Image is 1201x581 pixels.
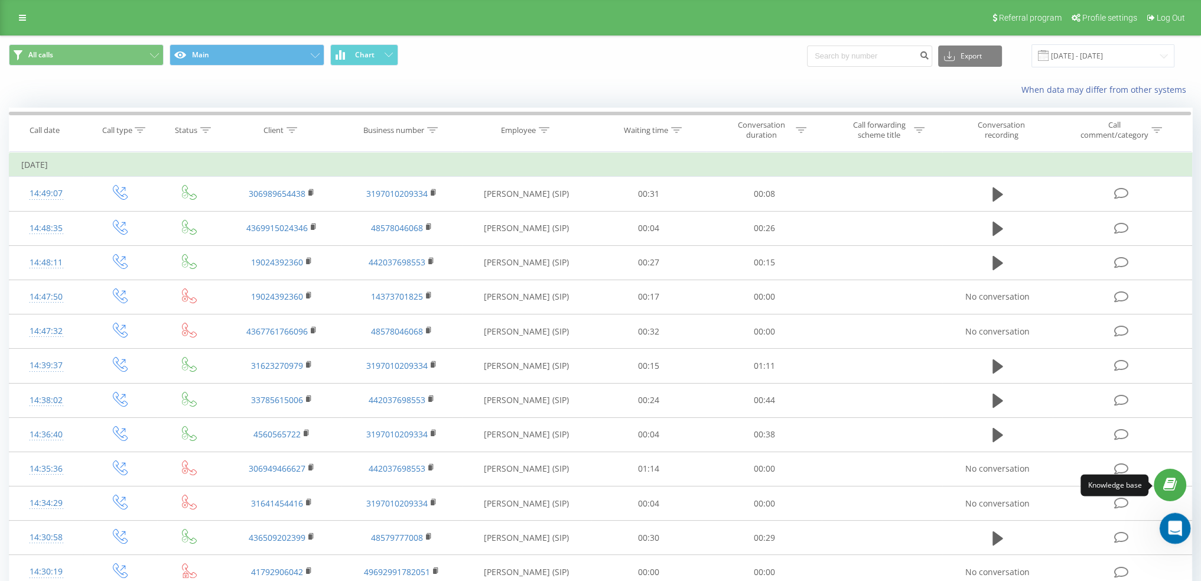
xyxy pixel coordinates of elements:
[57,208,69,220] img: Profile image for Daria
[9,140,187,197] div: Продовжити у WhatsApp
[707,417,822,452] td: 00:38
[364,566,430,577] a: 49692991782051
[707,280,822,314] td: 00:00
[19,42,180,63] b: [DOMAIN_NAME][EMAIL_ADDRESS][DOMAIN_NAME]
[363,125,424,135] div: Business number
[9,102,227,140] div: Fin каже…
[371,222,423,233] a: 48578046068
[249,463,305,474] a: 306949466627
[965,326,1030,337] span: No conversation
[965,498,1030,509] span: No conversation
[371,326,423,337] a: 48578046068
[591,452,707,486] td: 01:14
[591,417,707,452] td: 00:04
[501,125,536,135] div: Employee
[253,429,301,440] a: 4560565722
[249,188,305,199] a: 306989654438
[707,245,822,280] td: 00:15
[707,383,822,417] td: 00:44
[591,211,707,245] td: 00:04
[19,280,184,291] div: Готово:
[175,125,197,135] div: Status
[366,360,428,371] a: 3197010209334
[591,349,707,383] td: 00:15
[591,486,707,521] td: 00:04
[369,463,425,474] a: 442037698553
[246,222,308,233] a: 4369915024346
[263,125,284,135] div: Client
[591,314,707,349] td: 00:32
[9,233,227,272] div: Daria каже…
[21,320,71,343] div: 14:47:32
[21,285,71,309] div: 14:47:50
[251,566,303,577] a: 41792906042
[707,521,822,555] td: 00:29
[999,13,1062,22] span: Referral program
[591,177,707,211] td: 00:31
[963,120,1040,140] div: Conversation recording
[366,188,428,199] a: 3197010209334
[9,272,227,372] div: Daria каже…
[707,211,822,245] td: 00:26
[462,211,591,245] td: [PERSON_NAME] (SIP)
[462,383,591,417] td: [PERSON_NAME] (SIP)
[19,241,104,252] div: Доброго дня!
[31,157,165,181] button: Продовжити у WhatsApp
[29,83,93,92] b: до 1 хвилини
[203,382,222,401] button: Надіслати повідомлення…
[366,498,428,509] a: 3197010209334
[9,11,194,101] div: Ви отримаєте відповідь тут і на свою ел. пошту:✉️[DOMAIN_NAME][EMAIL_ADDRESS][DOMAIN_NAME]Звичайн...
[251,394,303,405] a: 33785615006
[1160,513,1191,544] iframe: Intercom live chat
[591,245,707,280] td: 00:27
[371,291,423,302] a: 14373701825
[369,257,425,268] a: 442037698553
[251,257,303,268] a: 19024392360
[730,120,793,140] div: Conversation duration
[30,125,60,135] div: Call date
[965,291,1030,302] span: No conversation
[462,521,591,555] td: [PERSON_NAME] (SIP)
[707,452,822,486] td: 00:00
[21,251,71,274] div: 14:48:11
[707,486,822,521] td: 00:00
[185,5,207,27] button: Головна
[807,46,932,67] input: Search by number
[18,387,28,397] button: Вибір емодзі
[207,5,229,26] div: Закрити
[37,387,47,397] button: вибір GIF-файлів
[707,314,822,349] td: 00:00
[21,389,71,412] div: 14:38:02
[462,280,591,314] td: [PERSON_NAME] (SIP)
[19,18,184,64] div: Ви отримаєте відповідь тут і на свою ел. пошту: ✉️
[19,109,184,132] div: Натомість ви можете продовжити бесіду у WhatsApp.
[462,314,591,349] td: [PERSON_NAME] (SIP)
[21,354,71,377] div: 14:39:37
[9,272,194,350] div: Готово:Sip: softsichcom_marcusPassword: [SECURITY_DATA]"J5iПідкажіть, будь ласка, ще чимось можу ...
[57,6,82,15] h1: Daria
[10,362,226,382] textarea: Повідомлення...
[462,349,591,383] td: [PERSON_NAME] (SIP)
[9,233,113,271] div: Доброго дня!Прийнято, додаємо
[8,5,30,27] button: go back
[19,303,184,314] div: Password: [SECURITY_DATA]"J5i
[73,209,178,219] div: joined the conversation
[9,140,227,206] div: Fin каже…
[1157,13,1185,22] span: Log Out
[9,44,164,66] button: All calls
[246,326,308,337] a: 4367761766096
[938,46,1002,67] button: Export
[19,320,184,343] div: Підкажіть, будь ласка, ще чимось можу вам допомогти?)
[366,429,428,440] a: 3197010209334
[1088,480,1141,490] div: Knowledge base
[73,210,94,218] b: Daria
[1082,13,1137,22] span: Profile settings
[34,7,53,25] img: Profile image for Daria
[21,492,71,515] div: 14:34:29
[369,394,425,405] a: 442037698553
[371,532,423,543] a: 48579777008
[28,50,53,60] span: All calls
[462,177,591,211] td: [PERSON_NAME] (SIP)
[965,566,1030,577] span: No conversation
[1079,120,1148,140] div: Call comment/category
